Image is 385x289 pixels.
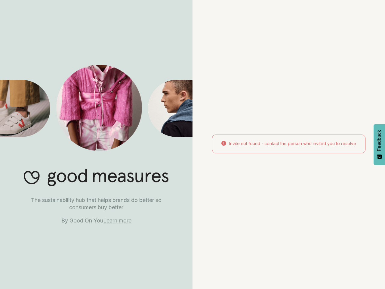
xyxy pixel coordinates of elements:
[359,263,379,283] iframe: Website support platform help button
[17,197,175,211] p: The sustainability hub that helps brands do better so consumers buy better
[221,141,226,146] img: Error
[377,130,382,151] span: Feedback
[103,217,131,224] a: Learn more
[17,217,175,224] p: By Good On You
[229,141,356,147] div: Invite not found - contact the person who invited you to resolve
[24,169,169,186] img: Good Measures
[374,124,385,165] button: Feedback - Show survey
[56,65,142,151] img: Good Measures
[148,80,192,137] img: Good Measures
